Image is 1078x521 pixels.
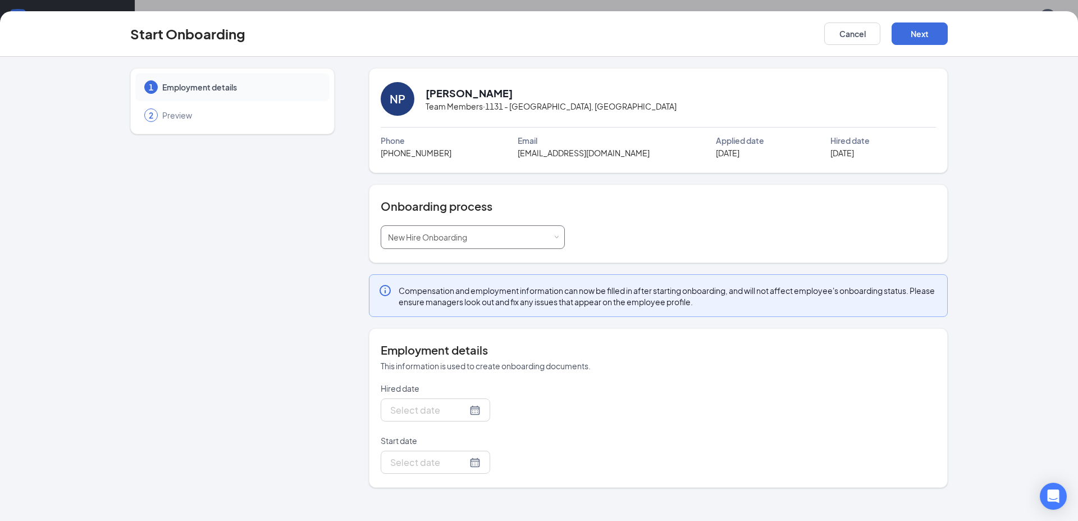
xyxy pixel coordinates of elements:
button: Cancel [824,22,880,45]
h4: Employment details [381,342,936,358]
p: Hired date [381,383,565,394]
button: Next [892,22,948,45]
span: Applied date [716,134,764,147]
h4: Onboarding process [381,198,936,214]
h2: [PERSON_NAME] [426,86,513,100]
div: NP [390,91,405,107]
span: [DATE] [830,147,854,159]
input: Select date [390,455,467,469]
span: Preview [162,110,318,121]
span: [PHONE_NUMBER] [381,147,451,159]
span: 2 [149,110,153,121]
span: Hired date [830,134,870,147]
span: New Hire Onboarding [388,232,467,242]
p: Start date [381,435,565,446]
p: This information is used to create onboarding documents. [381,360,936,372]
span: Team Members · 1131 - [GEOGRAPHIC_DATA], [GEOGRAPHIC_DATA] [426,100,677,112]
span: Employment details [162,81,318,93]
span: Compensation and employment information can now be filled in after starting onboarding, and will ... [399,285,938,307]
span: [EMAIL_ADDRESS][DOMAIN_NAME] [518,147,650,159]
span: 1 [149,81,153,93]
span: [DATE] [716,147,739,159]
span: Phone [381,134,405,147]
div: Open Intercom Messenger [1040,483,1067,510]
h3: Start Onboarding [130,24,245,43]
input: Select date [390,403,467,417]
span: Email [518,134,537,147]
svg: Info [378,284,392,297]
div: [object Object] [388,226,475,248]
